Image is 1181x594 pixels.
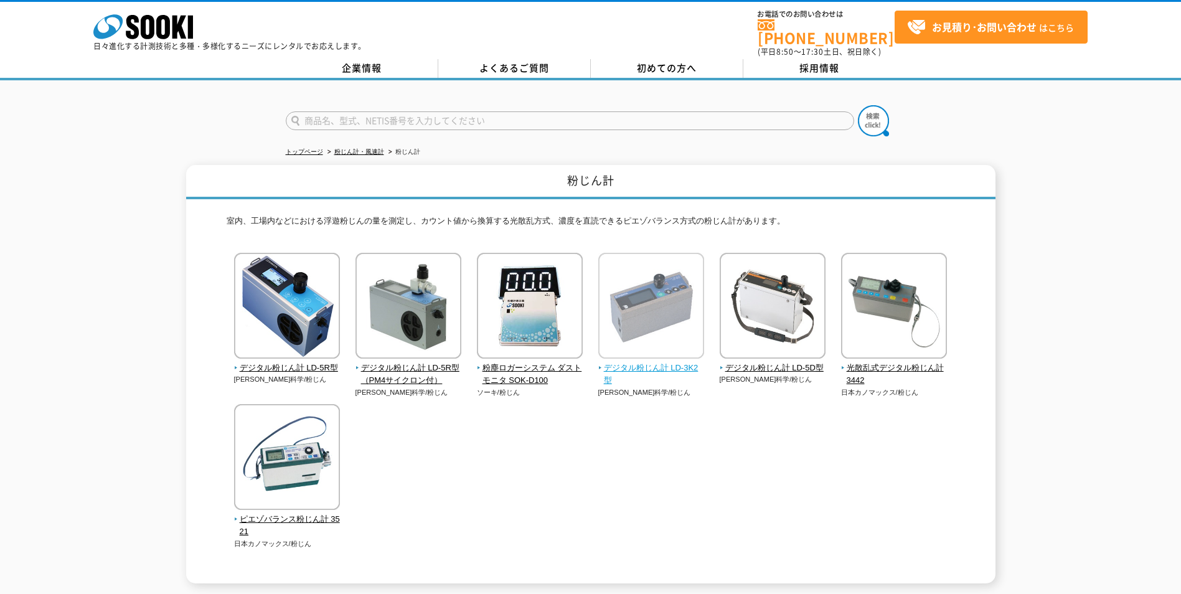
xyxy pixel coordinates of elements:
[758,11,895,18] span: お電話でのお問い合わせは
[598,387,705,398] p: [PERSON_NAME]科学/粉じん
[234,539,341,549] p: 日本カノマックス/粉じん
[438,59,591,78] a: よくあるご質問
[386,146,420,159] li: 粉じん計
[234,404,340,513] img: ピエゾバランス粉じん計 3521
[355,350,462,387] a: デジタル粉じん計 LD-5R型（PM4サイクロン付）
[234,253,340,362] img: デジタル粉じん計 LD-5R型
[598,362,705,388] span: デジタル粉じん計 LD-3K2型
[186,165,995,199] h1: 粉じん計
[286,59,438,78] a: 企業情報
[234,362,341,375] span: デジタル粉じん計 LD-5R型
[477,253,583,362] img: 粉塵ロガーシステム ダストモニタ SOK-D100
[841,350,948,387] a: 光散乱式デジタル粉じん計 3442
[932,19,1037,34] strong: お見積り･お問い合わせ
[720,253,826,362] img: デジタル粉じん計 LD-5D型
[637,61,697,75] span: 初めての方へ
[477,350,583,387] a: 粉塵ロガーシステム ダストモニタ SOK-D100
[841,362,948,388] span: 光散乱式デジタル粉じん計 3442
[234,501,341,539] a: ピエゾバランス粉じん計 3521
[334,148,384,155] a: 粉じん計・風速計
[720,350,826,375] a: デジタル粉じん計 LD-5D型
[801,46,824,57] span: 17:30
[355,362,462,388] span: デジタル粉じん計 LD-5R型（PM4サイクロン付）
[234,374,341,385] p: [PERSON_NAME]科学/粉じん
[477,362,583,388] span: 粉塵ロガーシステム ダストモニタ SOK-D100
[477,387,583,398] p: ソーキ/粉じん
[907,18,1074,37] span: はこちら
[234,350,341,375] a: デジタル粉じん計 LD-5R型
[758,46,881,57] span: (平日 ～ 土日、祝日除く)
[841,387,948,398] p: 日本カノマックス/粉じん
[743,59,896,78] a: 採用情報
[841,253,947,362] img: 光散乱式デジタル粉じん計 3442
[776,46,794,57] span: 8:50
[598,350,705,387] a: デジタル粉じん計 LD-3K2型
[286,111,854,130] input: 商品名、型式、NETIS番号を入力してください
[93,42,366,50] p: 日々進化する計測技術と多種・多様化するニーズにレンタルでお応えします。
[355,387,462,398] p: [PERSON_NAME]科学/粉じん
[895,11,1088,44] a: お見積り･お問い合わせはこちら
[355,253,461,362] img: デジタル粉じん計 LD-5R型（PM4サイクロン付）
[234,513,341,539] span: ピエゾバランス粉じん計 3521
[598,253,704,362] img: デジタル粉じん計 LD-3K2型
[286,148,323,155] a: トップページ
[227,215,955,234] p: 室内、工場内などにおける浮遊粉じんの量を測定し、カウント値から換算する光散乱方式、濃度を直読できるピエゾバランス方式の粉じん計があります。
[720,362,826,375] span: デジタル粉じん計 LD-5D型
[758,19,895,45] a: [PHONE_NUMBER]
[591,59,743,78] a: 初めての方へ
[858,105,889,136] img: btn_search.png
[720,374,826,385] p: [PERSON_NAME]科学/粉じん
